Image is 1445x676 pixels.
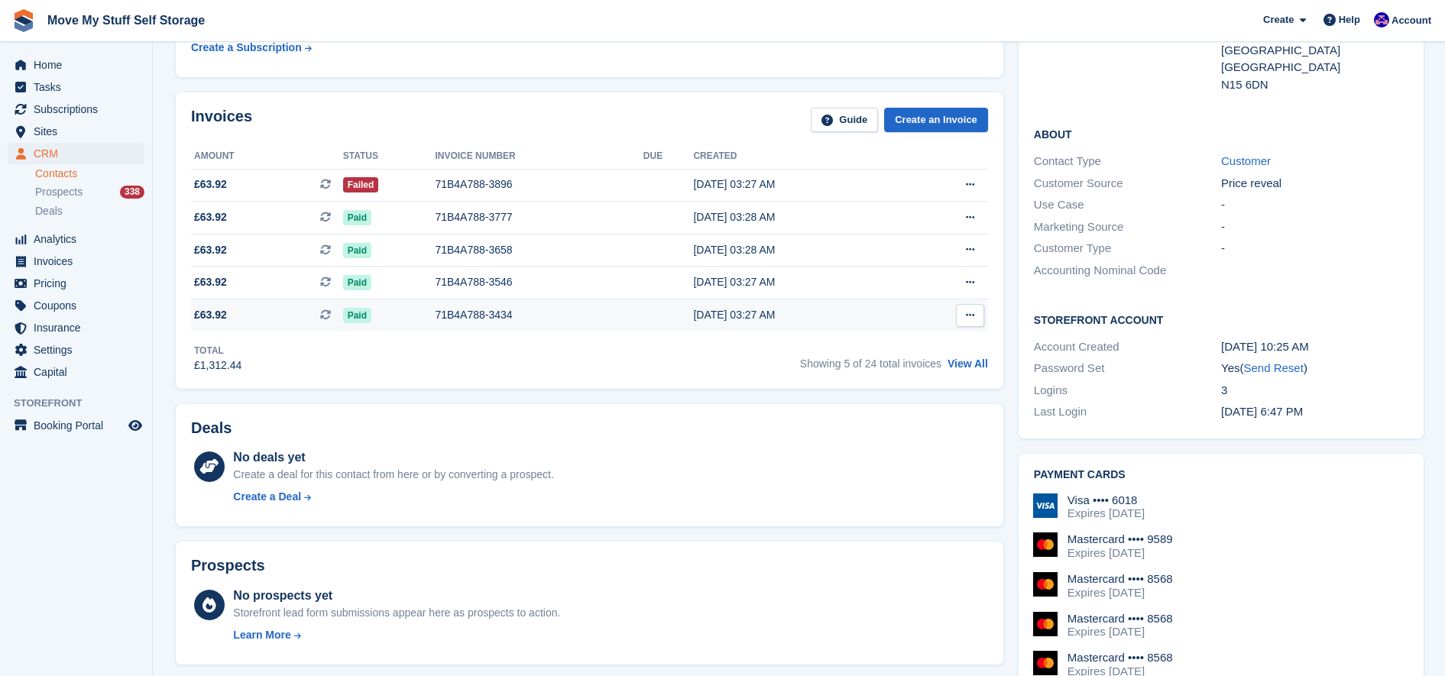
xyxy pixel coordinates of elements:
[343,308,371,323] span: Paid
[233,467,553,483] div: Create a deal for this contact from here or by converting a prospect.
[233,627,290,643] div: Learn More
[1033,651,1058,675] img: Mastercard Logo
[1068,546,1173,560] div: Expires [DATE]
[1033,493,1058,518] img: Visa Logo
[1068,586,1173,600] div: Expires [DATE]
[343,210,371,225] span: Paid
[693,274,905,290] div: [DATE] 03:27 AM
[191,34,312,62] a: Create a Subscription
[693,209,905,225] div: [DATE] 03:28 AM
[1243,361,1303,374] a: Send Reset
[233,587,560,605] div: No prospects yet
[1239,361,1307,374] span: ( )
[1221,218,1408,236] div: -
[233,605,560,621] div: Storefront lead form submissions appear here as prospects to action.
[1221,42,1408,60] div: [GEOGRAPHIC_DATA]
[34,251,125,272] span: Invoices
[1034,240,1221,257] div: Customer Type
[35,184,144,200] a: Prospects 338
[8,143,144,164] a: menu
[1221,196,1408,214] div: -
[1221,338,1408,356] div: [DATE] 10:25 AM
[1068,625,1173,639] div: Expires [DATE]
[8,339,144,361] a: menu
[233,627,560,643] a: Learn More
[8,317,144,338] a: menu
[34,228,125,250] span: Analytics
[1033,612,1058,636] img: Mastercard Logo
[1034,262,1221,280] div: Accounting Nominal Code
[34,121,125,142] span: Sites
[34,361,125,383] span: Capital
[191,144,343,169] th: Amount
[1068,506,1145,520] div: Expires [DATE]
[1034,153,1221,170] div: Contact Type
[1068,572,1173,586] div: Mastercard •••• 8568
[8,54,144,76] a: menu
[191,108,252,133] h2: Invoices
[34,415,125,436] span: Booking Portal
[1263,12,1294,27] span: Create
[1034,469,1408,481] h2: Payment cards
[435,209,643,225] div: 71B4A788-3777
[191,557,265,574] h2: Prospects
[1034,403,1221,421] div: Last Login
[343,243,371,258] span: Paid
[34,339,125,361] span: Settings
[1221,360,1408,377] div: Yes
[693,242,905,258] div: [DATE] 03:28 AM
[126,416,144,435] a: Preview store
[435,307,643,323] div: 71B4A788-3434
[34,295,125,316] span: Coupons
[194,307,227,323] span: £63.92
[34,76,125,98] span: Tasks
[1033,532,1058,557] img: Mastercard Logo
[1034,312,1408,327] h2: Storefront Account
[194,357,241,374] div: £1,312.44
[8,121,144,142] a: menu
[35,185,83,199] span: Prospects
[41,8,211,33] a: Move My Stuff Self Storage
[435,242,643,258] div: 71B4A788-3658
[1034,24,1221,93] div: Address
[435,176,643,192] div: 71B4A788-3896
[1221,405,1303,418] time: 2024-02-19 18:47:41 UTC
[233,448,553,467] div: No deals yet
[34,143,125,164] span: CRM
[35,203,144,219] a: Deals
[643,144,694,169] th: Due
[8,295,144,316] a: menu
[884,108,988,133] a: Create an Invoice
[194,344,241,357] div: Total
[435,144,643,169] th: Invoice number
[343,177,379,192] span: Failed
[435,274,643,290] div: 71B4A788-3546
[1068,612,1173,626] div: Mastercard •••• 8568
[1068,493,1145,507] div: Visa •••• 6018
[8,361,144,383] a: menu
[34,54,125,76] span: Home
[1392,13,1431,28] span: Account
[1034,175,1221,192] div: Customer Source
[1034,382,1221,399] div: Logins
[1034,218,1221,236] div: Marketing Source
[1221,59,1408,76] div: [GEOGRAPHIC_DATA]
[1221,154,1271,167] a: Customer
[1034,126,1408,141] h2: About
[693,307,905,323] div: [DATE] 03:27 AM
[1034,360,1221,377] div: Password Set
[191,419,232,437] h2: Deals
[8,99,144,120] a: menu
[194,176,227,192] span: £63.92
[1033,572,1058,597] img: Mastercard Logo
[1374,12,1389,27] img: Jade Whetnall
[8,228,144,250] a: menu
[233,489,301,505] div: Create a Deal
[194,274,227,290] span: £63.92
[1068,651,1173,665] div: Mastercard •••• 8568
[811,108,878,133] a: Guide
[1221,382,1408,399] div: 3
[1034,338,1221,356] div: Account Created
[8,76,144,98] a: menu
[343,144,436,169] th: Status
